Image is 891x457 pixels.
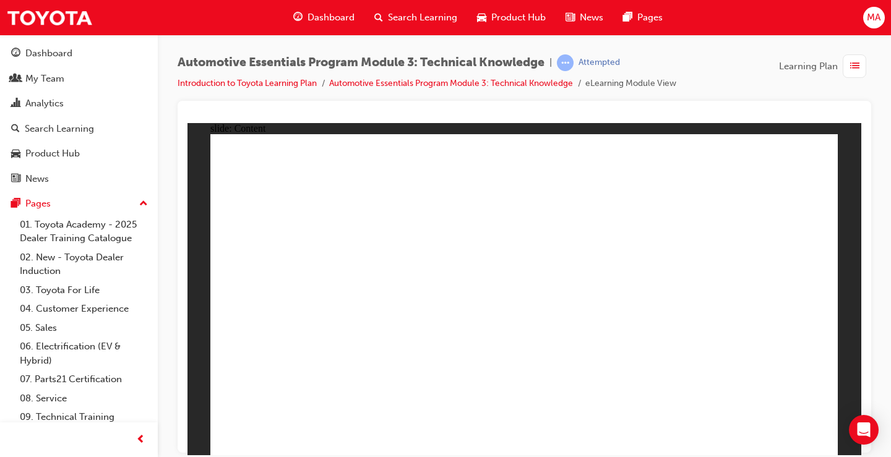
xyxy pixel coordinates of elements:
span: prev-icon [136,432,145,448]
button: Pages [5,192,153,215]
span: MA [867,11,880,25]
span: Product Hub [491,11,546,25]
button: DashboardMy TeamAnalyticsSearch LearningProduct HubNews [5,40,153,192]
div: My Team [25,72,64,86]
a: 04. Customer Experience [15,299,153,318]
span: list-icon [850,59,859,74]
li: eLearning Module View [585,77,676,91]
a: Product Hub [5,142,153,165]
div: Dashboard [25,46,72,61]
span: guage-icon [293,10,303,25]
div: Product Hub [25,147,80,161]
a: My Team [5,67,153,90]
span: chart-icon [11,98,20,109]
span: Learning Plan [779,59,838,74]
img: Trak [6,4,93,32]
span: guage-icon [11,48,20,59]
a: 08. Service [15,389,153,408]
span: | [549,56,552,70]
div: Open Intercom Messenger [849,415,879,445]
span: Dashboard [308,11,355,25]
span: car-icon [477,10,486,25]
div: Analytics [25,96,64,111]
span: pages-icon [623,10,632,25]
span: Pages [637,11,663,25]
a: guage-iconDashboard [283,5,364,30]
a: 02. New - Toyota Dealer Induction [15,248,153,281]
a: Search Learning [5,117,153,140]
span: pages-icon [11,199,20,210]
a: Dashboard [5,42,153,65]
a: car-iconProduct Hub [467,5,556,30]
a: news-iconNews [556,5,613,30]
a: Introduction to Toyota Learning Plan [178,78,317,88]
span: learningRecordVerb_ATTEMPT-icon [557,54,574,71]
span: Search Learning [388,11,457,25]
a: 09. Technical Training [15,408,153,427]
span: people-icon [11,74,20,85]
div: Search Learning [25,122,94,136]
a: 05. Sales [15,318,153,338]
button: Learning Plan [779,54,871,78]
a: 03. Toyota For Life [15,281,153,300]
span: news-icon [11,174,20,185]
a: Analytics [5,92,153,115]
a: pages-iconPages [613,5,673,30]
div: Attempted [579,57,620,69]
div: Pages [25,197,51,211]
a: 07. Parts21 Certification [15,370,153,389]
span: Automotive Essentials Program Module 3: Technical Knowledge [178,56,544,70]
div: News [25,172,49,186]
a: Automotive Essentials Program Module 3: Technical Knowledge [329,78,573,88]
span: up-icon [139,196,148,212]
span: search-icon [374,10,383,25]
span: search-icon [11,124,20,135]
span: News [580,11,603,25]
button: MA [863,7,885,28]
a: search-iconSearch Learning [364,5,467,30]
span: car-icon [11,148,20,160]
span: news-icon [566,10,575,25]
a: 06. Electrification (EV & Hybrid) [15,337,153,370]
a: News [5,168,153,190]
a: 01. Toyota Academy - 2025 Dealer Training Catalogue [15,215,153,248]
